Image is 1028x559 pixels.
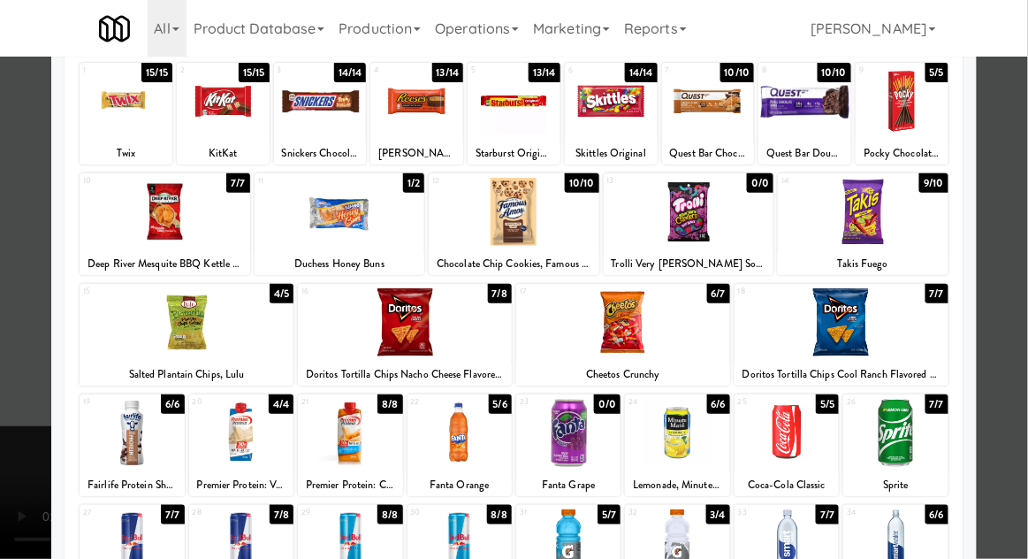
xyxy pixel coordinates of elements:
div: 413/14[PERSON_NAME] Milk Chocolate Peanut Butter [370,63,463,165]
div: Snickers Chocolate Candy Bar [277,142,364,165]
div: Sprite [843,474,948,496]
div: Sprite [846,474,945,496]
div: Salted Plantain Chips, Lulu [82,364,291,386]
div: 15/15 [239,63,270,82]
div: Salted Plantain Chips, Lulu [80,364,293,386]
div: Deep River Mesquite BBQ Kettle Chips [82,253,247,275]
div: 15 [83,284,187,299]
div: 33 [738,505,787,520]
div: Premier Protein: Vanilla [189,474,293,496]
div: Pocky Chocolate Cream Covered Biscuit Sticks [856,142,948,165]
div: Chocolate Chip Cookies, Famous [PERSON_NAME] [429,253,599,275]
div: 3/4 [706,505,730,525]
div: Trolli Very [PERSON_NAME] Sour Brite Crawlers [606,253,772,275]
div: 15/15 [141,63,172,82]
div: 18 [738,284,841,299]
div: Cheetos Crunchy [516,364,730,386]
div: 204/4Premier Protein: Vanilla [189,394,293,496]
div: 19 [83,394,132,410]
div: 32 [628,505,677,520]
div: 7/7 [925,394,948,414]
div: KitKat [177,142,270,165]
div: 95/5Pocky Chocolate Cream Covered Biscuit Sticks [856,63,948,165]
div: 1 [83,63,126,78]
div: Fanta Orange [410,474,509,496]
div: Pocky Chocolate Cream Covered Biscuit Sticks [858,142,946,165]
div: 8/8 [487,505,512,525]
div: Snickers Chocolate Candy Bar [274,142,367,165]
div: 7 [666,63,708,78]
div: 5 [471,63,514,78]
div: 17 [520,284,623,299]
div: 5/5 [816,394,839,414]
div: 6/6 [161,394,184,414]
div: Skittles Original [565,142,658,165]
div: Premier Protein: Vanilla [192,474,291,496]
div: 9/10 [919,173,948,193]
div: 27 [83,505,132,520]
div: 107/7Deep River Mesquite BBQ Kettle Chips [80,173,250,275]
div: Deep River Mesquite BBQ Kettle Chips [80,253,250,275]
div: Takis Fuego [781,253,946,275]
div: Skittles Original [567,142,655,165]
div: 710/10Quest Bar Chocolate Peanut Butter [662,63,755,165]
div: 7/8 [488,284,512,303]
div: 1/2 [403,173,424,193]
div: Doritos Tortilla Chips Cool Ranch Flavored 1 3/4 Oz [737,364,946,386]
div: 314/14Snickers Chocolate Candy Bar [274,63,367,165]
div: 115/15Twix [80,63,172,165]
div: 154/5Salted Plantain Chips, Lulu [80,284,293,386]
div: 225/6Fanta Orange [407,394,512,496]
div: 22 [411,394,460,410]
div: Premier Protein: Caramel [301,474,400,496]
div: 26 [847,394,895,410]
div: Quest Bar Chocolate Peanut Butter [662,142,755,165]
div: 10/10 [720,63,755,82]
div: 4/4 [269,394,293,414]
div: Lemonade, Minute Maid [628,474,727,496]
div: 2 [180,63,223,78]
div: 14/14 [625,63,658,82]
div: 16 [301,284,405,299]
div: [PERSON_NAME] Milk Chocolate Peanut Butter [373,142,461,165]
div: 3 [278,63,320,78]
div: Doritos Tortilla Chips Nacho Cheese Flavored 1 3/4 Oz [301,364,509,386]
div: 10/10 [565,173,599,193]
div: Chocolate Chip Cookies, Famous [PERSON_NAME] [431,253,597,275]
div: 810/10Quest Bar Double Chocolate Chunk [758,63,851,165]
div: 21 [301,394,350,410]
div: 29 [301,505,350,520]
div: Quest Bar Chocolate Peanut Butter [665,142,752,165]
div: 8/8 [377,505,402,525]
div: 6/6 [925,505,948,525]
div: 1210/10Chocolate Chip Cookies, Famous [PERSON_NAME] [429,173,599,275]
div: 167/8Doritos Tortilla Chips Nacho Cheese Flavored 1 3/4 Oz [298,284,512,386]
div: 5/7 [598,505,621,525]
div: Premier Protein: Caramel [298,474,402,496]
div: 14 [781,173,863,188]
div: 8/8 [377,394,402,414]
div: Fairlife Protein Shake Chocolate [80,474,184,496]
div: Fairlife Protein Shake Chocolate [82,474,181,496]
div: Duchess Honey Buns [257,253,423,275]
div: Coca-Cola Classic [737,474,836,496]
div: 4 [374,63,416,78]
div: 176/7Cheetos Crunchy [516,284,730,386]
div: Takis Fuego [778,253,948,275]
div: Coca-Cola Classic [735,474,839,496]
div: 215/15KitKat [177,63,270,165]
div: 7/8 [270,505,293,525]
div: Lemonade, Minute Maid [625,474,729,496]
div: 14/14 [334,63,367,82]
div: 246/6Lemonade, Minute Maid [625,394,729,496]
div: Trolli Very [PERSON_NAME] Sour Brite Crawlers [604,253,774,275]
div: Quest Bar Double Chocolate Chunk [761,142,849,165]
div: 12 [432,173,514,188]
div: 25 [738,394,787,410]
div: 13/14 [432,63,464,82]
div: 30 [411,505,460,520]
div: Fanta Orange [407,474,512,496]
div: Quest Bar Double Chocolate Chunk [758,142,851,165]
div: Doritos Tortilla Chips Nacho Cheese Flavored 1 3/4 Oz [298,364,512,386]
div: 11 [258,173,339,188]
